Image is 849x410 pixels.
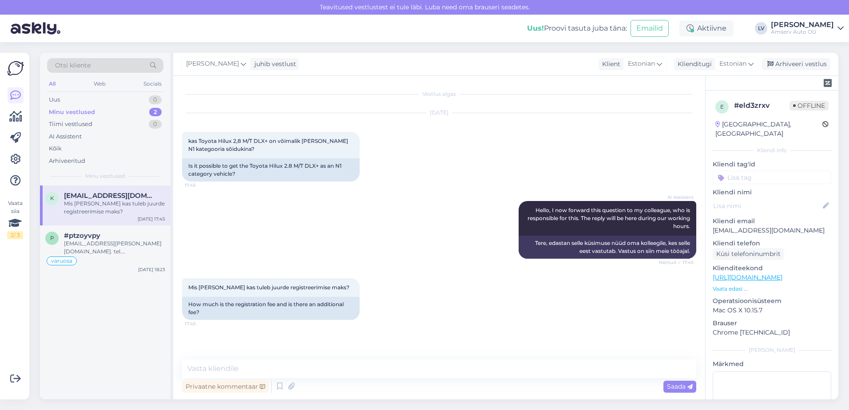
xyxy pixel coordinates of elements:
[631,20,669,37] button: Emailid
[182,109,696,117] div: [DATE]
[182,158,360,181] div: Is it possible to get the Toyota Hilux 2.8 M/T DLX+ as an N1 category vehicle?
[251,59,296,69] div: juhib vestlust
[142,78,163,90] div: Socials
[49,157,85,166] div: Arhiveeritud
[659,259,694,266] span: Nähtud ✓ 17:45
[713,296,831,306] p: Operatsioonisüsteem
[138,216,165,222] div: [DATE] 17:45
[762,58,830,70] div: Arhiveeri vestlus
[713,264,831,273] p: Klienditeekond
[713,146,831,154] div: Kliendi info
[138,266,165,273] div: [DATE] 18:23
[713,160,831,169] p: Kliendi tag'id
[182,381,269,393] div: Privaatne kommentaar
[7,199,23,239] div: Vaata siia
[674,59,712,69] div: Klienditugi
[713,201,821,211] input: Lisa nimi
[47,78,57,90] div: All
[713,328,831,337] p: Chrome [TECHNICAL_ID]
[64,200,165,216] div: Mis [PERSON_NAME] kas tuleb juurde registreerimise maks?
[734,100,789,111] div: # eld3zrxv
[713,359,831,369] p: Märkmed
[188,284,349,291] span: Mis [PERSON_NAME] kas tuleb juurde registreerimise maks?
[660,194,694,201] span: AI Assistent
[713,226,831,235] p: [EMAIL_ADDRESS][DOMAIN_NAME]
[713,188,831,197] p: Kliendi nimi
[92,78,107,90] div: Web
[64,232,100,240] span: #ptzoyvpy
[182,90,696,98] div: Vestlus algas
[51,258,72,264] span: varuosa
[49,144,62,153] div: Kõik
[824,79,832,87] img: zendesk
[149,120,162,129] div: 0
[713,319,831,328] p: Brauser
[771,21,834,28] div: [PERSON_NAME]
[85,172,125,180] span: Minu vestlused
[667,382,693,390] span: Saada
[720,103,724,110] span: e
[64,192,156,200] span: kaido.toom@gmail.com
[527,24,544,32] b: Uus!
[713,171,831,184] input: Lisa tag
[528,207,691,229] span: Hello, I now forward this question to my colleague, who is responsible for this. The reply will b...
[713,248,784,260] div: Küsi telefoninumbrit
[713,285,831,293] p: Vaata edasi ...
[599,59,620,69] div: Klient
[49,132,82,141] div: AI Assistent
[713,306,831,315] p: Mac OS X 10.15.7
[149,108,162,117] div: 2
[64,240,165,256] div: [EMAIL_ADDRESS][PERSON_NAME][DOMAIN_NAME]. tel.[PHONE_NUMBER]
[50,235,54,241] span: p
[49,120,92,129] div: Tiimi vestlused
[771,28,834,35] div: Amserv Auto OÜ
[771,21,844,35] a: [PERSON_NAME]Amserv Auto OÜ
[49,108,95,117] div: Minu vestlused
[715,120,822,138] div: [GEOGRAPHIC_DATA], [GEOGRAPHIC_DATA]
[713,273,782,281] a: [URL][DOMAIN_NAME]
[50,195,54,201] span: k
[186,59,239,69] span: [PERSON_NAME]
[185,182,218,189] span: 17:45
[519,236,696,259] div: Tere, edastan selle küsimuse nüüd oma kolleegile, kes selle eest vastutab. Vastus on siin meie tö...
[7,231,23,239] div: 2 / 3
[55,61,91,70] span: Otsi kliente
[188,138,349,152] span: kas Toyota Hilux 2,8 M/T DLX+ on võimalik [PERSON_NAME] N1 kategooria sõidukina?
[719,59,746,69] span: Estonian
[755,22,767,35] div: LV
[789,101,829,110] span: Offline
[713,217,831,226] p: Kliendi email
[713,239,831,248] p: Kliendi telefon
[182,297,360,320] div: How much is the registration fee and is there an additional fee?
[49,95,60,104] div: Uus
[185,320,218,327] span: 17:45
[628,59,655,69] span: Estonian
[713,346,831,354] div: [PERSON_NAME]
[7,60,24,77] img: Askly Logo
[679,20,734,36] div: Aktiivne
[149,95,162,104] div: 0
[527,23,627,34] div: Proovi tasuta juba täna:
